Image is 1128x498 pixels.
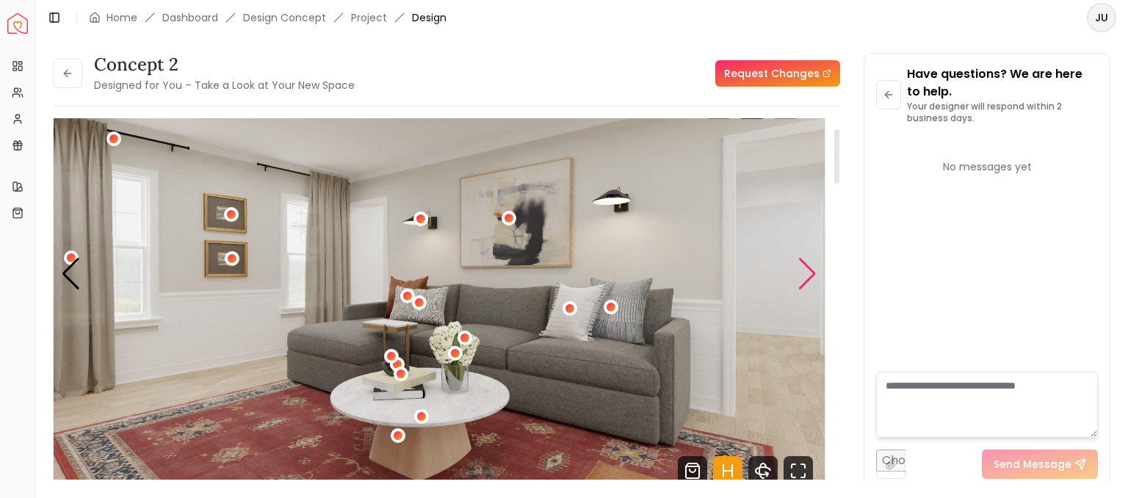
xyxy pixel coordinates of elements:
nav: breadcrumb [89,10,446,25]
svg: Shop Products from this design [678,456,707,486]
small: Designed for You – Take a Look at Your New Space [94,78,355,93]
svg: Hotspots Toggle [713,456,742,486]
div: Next slide [798,258,817,290]
a: Dashboard [162,10,218,25]
a: Project [351,10,387,25]
h3: concept 2 [94,53,355,76]
span: JU [1088,4,1115,31]
span: Design [412,10,446,25]
div: Previous slide [61,258,81,290]
div: Carousel [54,57,825,491]
img: Design Render 1 [54,57,825,491]
div: 1 / 4 [54,57,825,491]
svg: 360 View [748,456,778,486]
a: Home [106,10,137,25]
svg: Fullscreen [784,456,813,486]
a: Request Changes [715,60,840,87]
img: Spacejoy Logo [7,13,28,34]
li: Design Concept [243,10,326,25]
p: Your designer will respond within 2 business days. [907,101,1098,124]
button: JU [1087,3,1116,32]
a: Spacejoy [7,13,28,34]
p: Have questions? We are here to help. [907,65,1098,101]
div: No messages yet [876,159,1098,174]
